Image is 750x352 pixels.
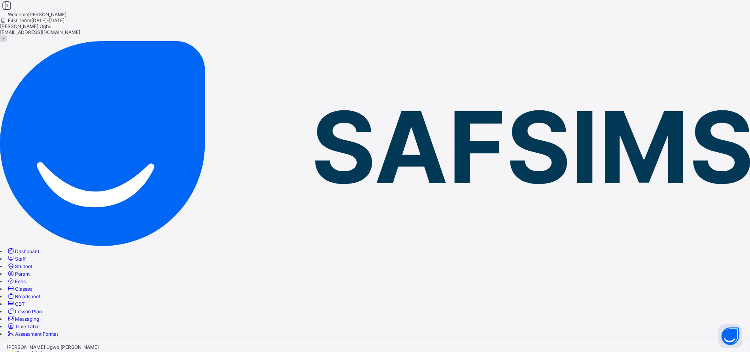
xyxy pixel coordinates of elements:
[718,324,742,348] button: Open asap
[7,331,58,337] a: Assessment Format
[15,271,30,277] span: Parent
[15,324,40,329] span: Time Table
[7,248,39,254] a: Dashboard
[15,301,25,307] span: CBT
[7,263,32,269] a: Student
[15,293,40,299] span: Broadsheet
[7,301,25,307] a: CBT
[8,11,66,17] span: Welcome [PERSON_NAME]
[7,308,42,314] a: Lesson Plan
[15,278,26,284] span: Fees
[15,263,32,269] span: Student
[7,271,30,277] a: Parent
[7,256,26,262] a: Staff
[7,286,32,292] a: Classes
[7,324,40,329] a: Time Table
[15,308,42,314] span: Lesson Plan
[7,278,26,284] a: Fees
[15,248,39,254] span: Dashboard
[7,293,40,299] a: Broadsheet
[7,316,39,322] a: Messaging
[15,286,32,292] span: Classes
[15,316,39,322] span: Messaging
[7,344,99,350] span: [PERSON_NAME] Ugwo [PERSON_NAME]
[15,256,26,262] span: Staff
[15,331,58,337] span: Assessment Format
